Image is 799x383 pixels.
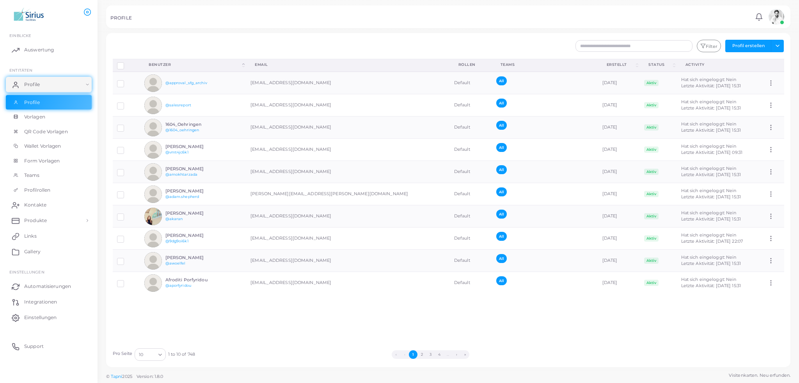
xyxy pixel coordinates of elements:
[9,68,32,72] span: ENTITÄTEN
[165,239,188,243] a: @9dg9oi6k1
[450,139,492,161] td: Default
[598,228,640,250] td: [DATE]
[681,83,741,88] span: Letzte Aktivität: [DATE] 15:31
[144,163,162,181] img: avatar
[681,172,741,177] span: Letzte Aktivität: [DATE] 15:31
[246,228,450,250] td: [EMAIL_ADDRESS][DOMAIN_NAME]
[24,283,71,290] span: Automatisierungen
[122,373,132,380] span: 2025
[24,99,40,106] span: Profile
[165,211,223,216] h6: [PERSON_NAME]
[6,197,92,213] a: Kontakte
[9,270,44,274] span: Einstellungen
[496,187,507,196] span: All
[24,343,44,350] span: Support
[496,121,507,130] span: All
[598,72,640,94] td: [DATE]
[165,172,197,176] a: @amokhtarzada
[165,144,223,149] h6: [PERSON_NAME]
[24,248,41,255] span: Gallery
[144,230,162,247] img: avatar
[144,185,162,203] img: avatar
[458,62,483,67] div: Rollen
[496,276,507,285] span: All
[6,109,92,124] a: Vorlagen
[450,228,492,250] td: Default
[144,274,162,292] img: avatar
[496,143,507,152] span: All
[6,139,92,154] a: Wallet Vorlagen
[644,124,659,131] span: Aktiv
[450,94,492,116] td: Default
[165,166,223,171] h6: [PERSON_NAME]
[24,187,50,194] span: Profilrollen
[461,350,469,359] button: Go to last page
[6,77,92,92] a: Profile
[681,194,741,199] span: Letzte Aktivität: [DATE] 15:31
[165,189,223,194] h6: [PERSON_NAME]
[681,283,741,288] span: Letzte Aktivität: [DATE] 15:31
[644,280,659,286] span: Aktiv
[144,97,162,114] img: avatar
[644,258,659,264] span: Aktiv
[144,74,162,92] img: avatar
[165,122,223,127] h6: 1604_Oehringen
[681,105,741,111] span: Letzte Aktivität: [DATE] 15:31
[246,183,450,205] td: [PERSON_NAME][EMAIL_ADDRESS][PERSON_NAME][DOMAIN_NAME]
[110,15,132,21] h5: PROFILE
[681,188,737,193] span: Hat sich eingeloggt: Nein
[6,183,92,198] a: Profilrollen
[24,298,57,305] span: Integrationen
[648,62,671,67] div: Status
[697,40,721,52] button: Filter
[165,261,186,265] a: @awoelfel
[769,9,784,25] img: avatar
[24,217,47,224] span: Produkte
[246,72,450,94] td: [EMAIL_ADDRESS][DOMAIN_NAME]
[24,143,61,150] span: Wallet Vorlagen
[9,33,31,38] span: EINBLICKE
[681,150,742,155] span: Letzte Aktivität: [DATE] 09:31
[644,80,659,86] span: Aktiv
[24,201,46,208] span: Kontakte
[725,40,771,52] button: Profil erstellen
[766,9,786,25] a: avatar
[681,99,737,104] span: Hat sich eingeloggt: Nein
[24,172,40,179] span: Teams
[6,310,92,325] a: Einstellungen
[6,244,92,259] a: Gallery
[149,62,241,67] div: Benutzer
[144,350,155,359] input: Search for option
[681,143,737,149] span: Hat sich eingeloggt: Nein
[111,374,123,379] a: Tapni
[7,7,50,22] img: logo
[168,351,195,358] span: 1 to 10 of 748
[598,250,640,272] td: [DATE]
[681,277,737,282] span: Hat sich eingeloggt: Nein
[644,169,659,175] span: Aktiv
[681,77,737,82] span: Hat sich eingeloggt: Nein
[6,339,92,354] a: Support
[681,127,741,133] span: Letzte Aktivität: [DATE] 15:31
[681,261,741,266] span: Letzte Aktivität: [DATE] 15:31
[144,119,162,136] img: avatar
[24,314,57,321] span: Einstellungen
[246,116,450,139] td: [EMAIL_ADDRESS][DOMAIN_NAME]
[450,116,492,139] td: Default
[450,161,492,183] td: Default
[598,116,640,139] td: [DATE]
[763,59,784,72] th: Action
[165,128,199,132] a: @1604_oehringen
[165,81,207,85] a: @approval_sfg_archiv
[144,141,162,159] img: avatar
[729,372,790,379] span: Visitenkarten. Neu erfunden.
[644,146,659,153] span: Aktiv
[409,350,417,359] button: Go to page 1
[598,183,640,205] td: [DATE]
[246,272,450,294] td: [EMAIL_ADDRESS][DOMAIN_NAME]
[496,99,507,108] span: All
[450,205,492,228] td: Default
[644,191,659,197] span: Aktiv
[113,351,133,357] label: Pro Seite
[496,232,507,241] span: All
